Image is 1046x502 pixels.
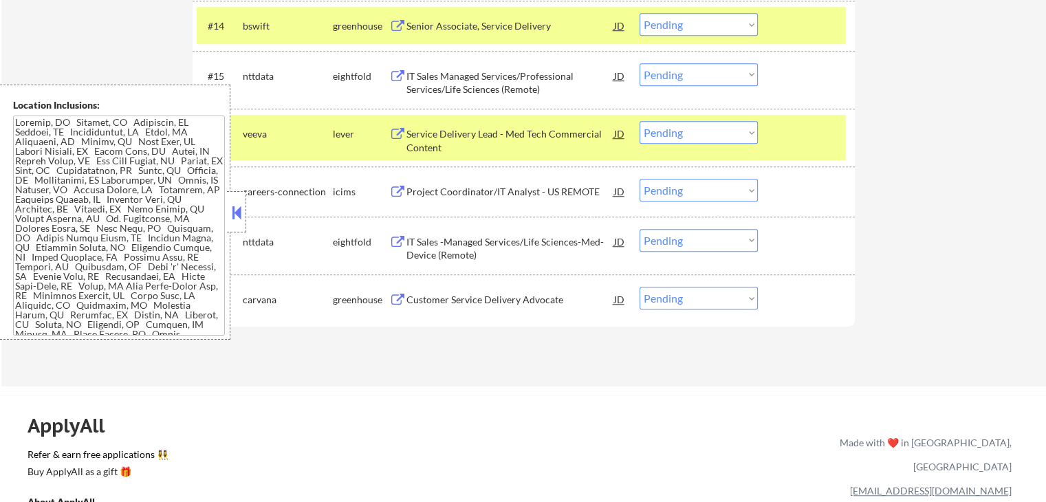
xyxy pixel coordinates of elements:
[613,13,626,38] div: JD
[613,179,626,204] div: JD
[406,69,614,96] div: IT Sales Managed Services/Professional Services/Life Sciences (Remote)
[13,98,225,112] div: Location Inclusions:
[406,293,614,307] div: Customer Service Delivery Advocate
[28,414,120,437] div: ApplyAll
[406,185,614,199] div: Project Coordinator/IT Analyst - US REMOTE
[613,229,626,254] div: JD
[243,19,333,33] div: bswift
[333,69,389,83] div: eightfold
[406,235,614,262] div: IT Sales -Managed Services/Life Sciences-Med-Device (Remote)
[243,293,333,307] div: carvana
[28,464,165,481] a: Buy ApplyAll as a gift 🎁
[613,63,626,88] div: JD
[333,235,389,249] div: eightfold
[28,467,165,477] div: Buy ApplyAll as a gift 🎁
[333,19,389,33] div: greenhouse
[333,127,389,141] div: lever
[333,185,389,199] div: icims
[243,235,333,249] div: nttdata
[208,19,232,33] div: #14
[28,450,552,464] a: Refer & earn free applications 👯‍♀️
[834,430,1012,479] div: Made with ❤️ in [GEOGRAPHIC_DATA], [GEOGRAPHIC_DATA]
[208,69,232,83] div: #15
[333,293,389,307] div: greenhouse
[850,485,1012,496] a: [EMAIL_ADDRESS][DOMAIN_NAME]
[406,127,614,154] div: Service Delivery Lead - Med Tech Commercial Content
[243,127,333,141] div: veeva
[243,69,333,83] div: nttdata
[406,19,614,33] div: Senior Associate, Service Delivery
[613,121,626,146] div: JD
[613,287,626,312] div: JD
[243,185,333,199] div: careers-connection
